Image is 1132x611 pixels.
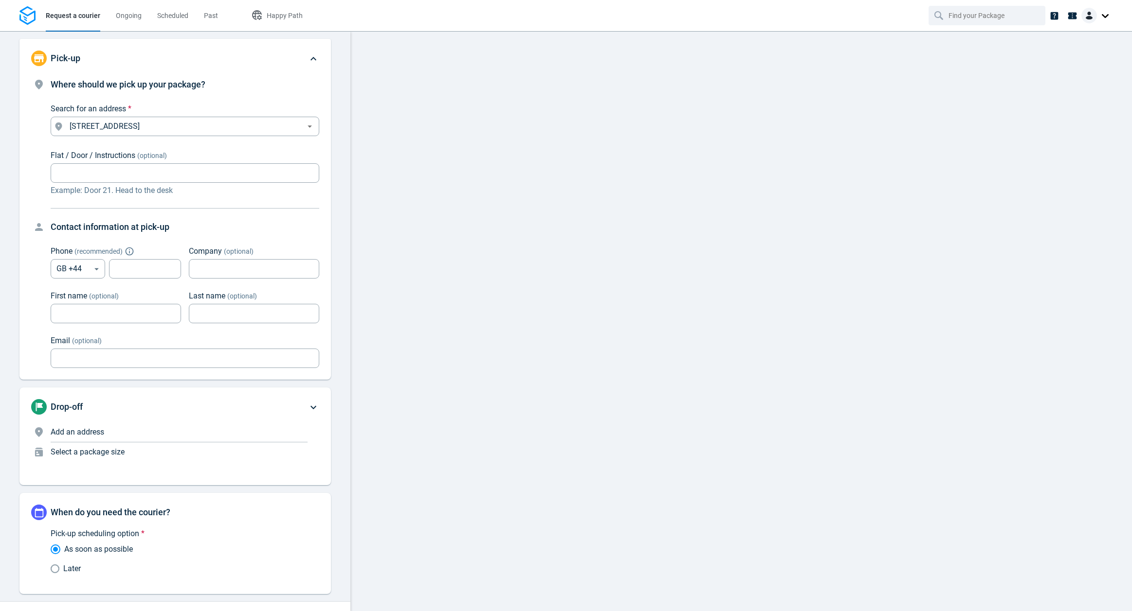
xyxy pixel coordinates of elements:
[51,79,205,89] span: Where should we pick up your package?
[51,246,73,256] span: Phone
[46,12,100,19] span: Request a courier
[19,78,331,380] div: Pick-up
[51,507,170,517] span: When do you need the courier?
[304,121,316,133] button: Open
[189,246,222,256] span: Company
[116,12,142,19] span: Ongoing
[267,12,303,19] span: Happy Path
[51,402,83,412] span: Drop-off
[224,247,254,255] span: (optional)
[19,39,331,78] div: Pick-up
[51,291,87,300] span: First name
[89,292,119,300] span: (optional)
[1081,8,1097,23] img: Client
[51,529,139,538] span: Pick-up scheduling option
[51,151,135,160] span: Flat / Door / Instructions
[51,185,319,196] p: Example: Door 21. Head to the desk
[63,563,81,575] span: Later
[72,337,102,345] span: (optional)
[51,259,105,279] div: GB +44
[204,12,218,19] span: Past
[157,12,188,19] span: Scheduled
[64,543,133,555] span: As soon as possible
[51,447,125,456] span: Select a package size
[227,292,257,300] span: (optional)
[137,152,167,159] span: (optional)
[127,248,132,254] button: Explain "Recommended"
[51,427,104,436] span: Add an address
[949,6,1027,25] input: Find your Package
[19,6,36,25] img: Logo
[189,291,225,300] span: Last name
[51,336,70,345] span: Email
[51,53,80,63] span: Pick-up
[19,387,331,485] div: Drop-offAdd an addressSelect a package size
[74,247,123,255] span: ( recommended )
[51,220,319,234] h4: Contact information at pick-up
[51,104,126,113] span: Search for an address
